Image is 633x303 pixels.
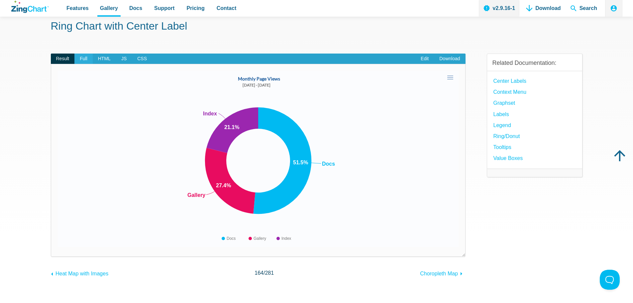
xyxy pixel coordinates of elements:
iframe: Toggle Customer Support [600,270,620,290]
span: Gallery [100,4,118,13]
a: Tooltips [493,143,511,152]
span: Contact [217,4,237,13]
a: Graphset [493,98,515,107]
a: Ring/Donut [493,132,520,141]
span: Result [51,54,75,64]
h3: Related Documentation: [492,59,577,67]
a: Center Labels [493,76,527,85]
a: ZingChart Logo. Click to return to the homepage [11,1,49,13]
a: Download [434,54,465,64]
span: Features [66,4,89,13]
span: CSS [132,54,152,64]
span: HTML [93,54,116,64]
a: Legend [493,121,511,130]
a: Value Boxes [493,154,523,163]
a: Context Menu [493,87,527,96]
span: Full [74,54,93,64]
span: 164 [255,270,264,276]
span: JS [116,54,132,64]
span: 281 [265,270,274,276]
a: Heat Map with Images [51,267,109,278]
span: Heat Map with Images [55,271,108,276]
span: Docs [129,4,142,13]
span: Choropleth Map [420,271,458,276]
span: Pricing [186,4,204,13]
a: Edit [415,54,434,64]
a: Labels [493,110,509,119]
span: Support [154,4,174,13]
span: / [255,268,274,277]
h1: Ring Chart with Center Label [51,19,582,34]
a: Choropleth Map [420,267,465,278]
